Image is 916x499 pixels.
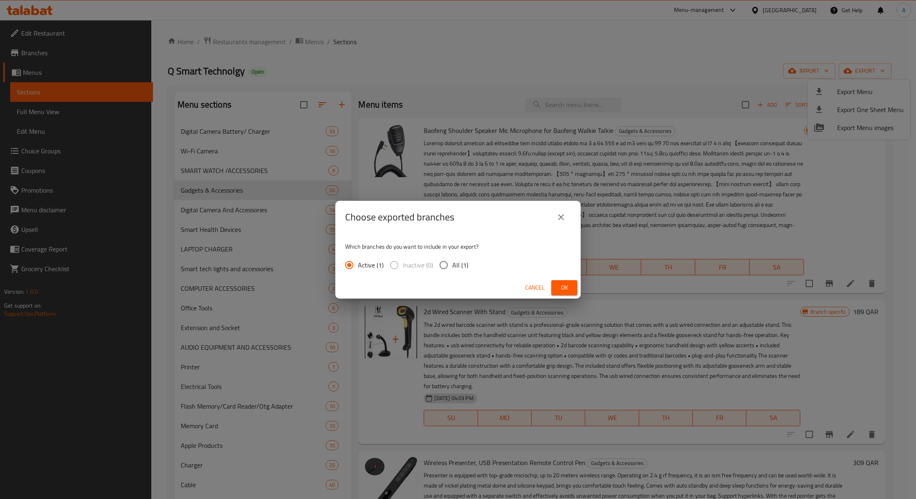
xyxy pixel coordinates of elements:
span: Ok [558,283,571,293]
h2: Choose exported branches [345,211,454,224]
span: Active (1) [358,260,384,270]
button: Cancel [522,280,548,295]
span: Inactive (0) [403,260,433,270]
span: Cancel [525,283,545,293]
p: Which branches do you want to include in your export? [345,243,571,251]
button: Ok [551,280,577,295]
span: All (1) [452,260,468,270]
button: close [551,207,571,227]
